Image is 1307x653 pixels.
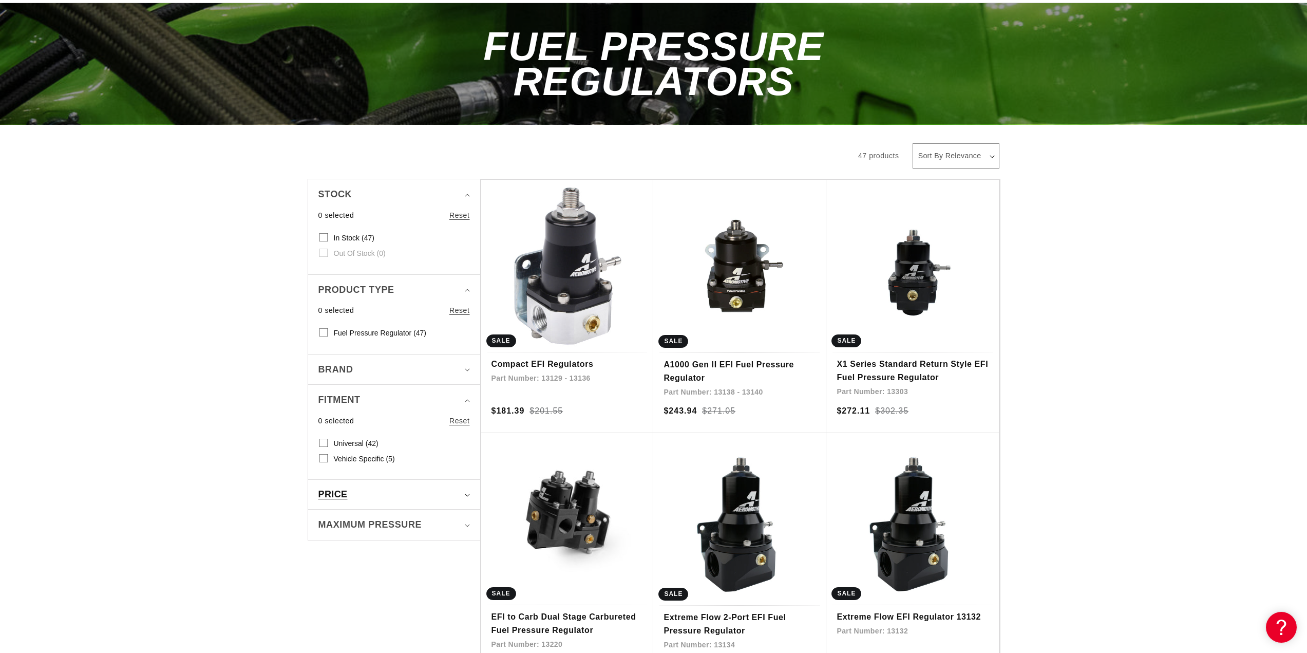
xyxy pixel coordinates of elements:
summary: Stock (0 selected) [318,179,470,210]
span: Price [318,488,348,501]
summary: Brand (0 selected) [318,355,470,385]
span: Product type [318,283,394,297]
summary: Product type (0 selected) [318,275,470,305]
span: Vehicle Specific (5) [334,454,395,463]
span: 47 products [858,152,899,160]
a: Extreme Flow 2-Port EFI Fuel Pressure Regulator [664,611,816,637]
span: Stock [318,187,352,202]
a: Reset [449,415,470,426]
a: A1000 Gen II EFI Fuel Pressure Regulator [664,358,816,384]
span: Fuel Pressure Regulators [483,24,823,104]
summary: Maximum Pressure (0 selected) [318,510,470,540]
summary: Fitment (0 selected) [318,385,470,415]
span: Brand [318,362,353,377]
a: EFI to Carb Dual Stage Carbureted Fuel Pressure Regulator [491,610,643,637]
a: X1 Series Standard Return Style EFI Fuel Pressure Regulator [837,358,989,384]
summary: Price [318,480,470,509]
span: Fitment [318,393,361,407]
span: 0 selected [318,210,354,221]
span: Out of stock (0) [334,249,386,258]
a: Compact EFI Regulators [491,358,643,371]
span: 0 selected [318,415,354,426]
a: Extreme Flow EFI Regulator 13132 [837,610,989,624]
span: Universal (42) [334,439,378,448]
span: In stock (47) [334,233,374,242]
span: 0 selected [318,305,354,316]
a: Reset [449,305,470,316]
a: Reset [449,210,470,221]
span: Maximum Pressure [318,517,422,532]
span: Fuel Pressure Regulator (47) [334,328,427,338]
